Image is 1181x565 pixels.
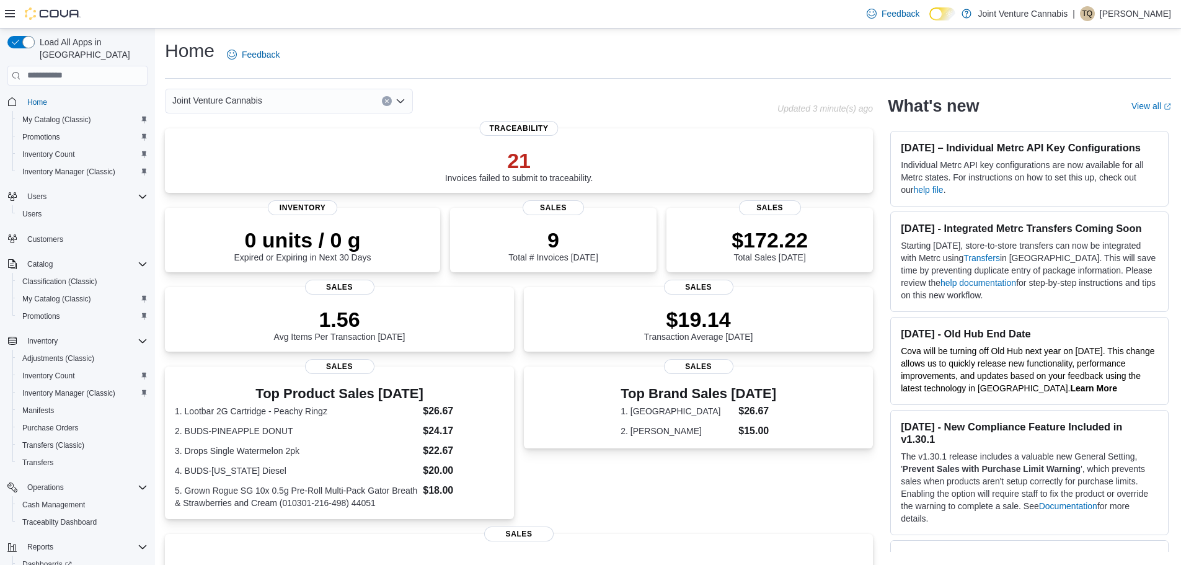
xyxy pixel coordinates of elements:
[17,274,102,289] a: Classification (Classic)
[480,121,559,136] span: Traceability
[17,291,96,306] a: My Catalog (Classic)
[22,423,79,433] span: Purchase Orders
[621,425,733,437] dt: 2. [PERSON_NAME]
[777,104,873,113] p: Updated 3 minute(s) ago
[22,115,91,125] span: My Catalog (Classic)
[22,209,42,219] span: Users
[22,149,75,159] span: Inventory Count
[22,480,69,495] button: Operations
[175,465,418,477] dt: 4. BUDS-[US_STATE] Diesel
[12,454,153,471] button: Transfers
[17,130,65,145] a: Promotions
[22,334,148,349] span: Inventory
[2,93,153,111] button: Home
[913,185,943,195] a: help file
[901,141,1158,154] h3: [DATE] – Individual Metrc API Key Configurations
[17,455,148,470] span: Transfers
[963,253,1000,263] a: Transfers
[27,97,47,107] span: Home
[888,96,979,116] h2: What's new
[17,291,148,306] span: My Catalog (Classic)
[978,6,1068,21] p: Joint Venture Cannabis
[22,232,68,247] a: Customers
[242,48,280,61] span: Feedback
[12,402,153,419] button: Manifests
[423,443,504,458] dd: $22.67
[1071,383,1117,393] strong: Learn More
[2,188,153,205] button: Users
[1131,101,1171,111] a: View allExternal link
[17,207,46,221] a: Users
[2,538,153,556] button: Reports
[17,309,65,324] a: Promotions
[22,94,148,110] span: Home
[901,346,1154,393] span: Cova will be turning off Old Hub next year on [DATE]. This change allows us to quickly release ne...
[12,111,153,128] button: My Catalog (Classic)
[17,368,148,383] span: Inventory Count
[17,455,58,470] a: Transfers
[22,257,58,272] button: Catalog
[165,38,215,63] h1: Home
[17,147,80,162] a: Inventory Count
[17,207,148,221] span: Users
[27,259,53,269] span: Catalog
[12,273,153,290] button: Classification (Classic)
[17,515,102,530] a: Traceabilty Dashboard
[17,497,90,512] a: Cash Management
[423,483,504,498] dd: $18.00
[305,359,374,374] span: Sales
[234,228,371,252] p: 0 units / 0 g
[1100,6,1171,21] p: [PERSON_NAME]
[621,386,776,401] h3: Top Brand Sales [DATE]
[929,20,930,21] span: Dark Mode
[664,359,733,374] span: Sales
[12,419,153,437] button: Purchase Orders
[17,438,148,453] span: Transfers (Classic)
[2,479,153,496] button: Operations
[901,420,1158,445] h3: [DATE] - New Compliance Feature Included in v1.30.1
[17,403,148,418] span: Manifests
[664,280,733,295] span: Sales
[17,164,148,179] span: Inventory Manager (Classic)
[25,7,81,20] img: Cova
[27,542,53,552] span: Reports
[1164,103,1171,110] svg: External link
[17,164,120,179] a: Inventory Manager (Classic)
[17,497,148,512] span: Cash Management
[644,307,753,342] div: Transaction Average [DATE]
[423,404,504,419] dd: $26.67
[22,388,115,398] span: Inventory Manager (Classic)
[901,159,1158,196] p: Individual Metrc API key configurations are now available for all Metrc states. For instructions ...
[12,308,153,325] button: Promotions
[175,484,418,509] dt: 5. Grown Rogue SG 10x 0.5g Pre-Roll Multi-Pack Gator Breath & Strawberries and Cream (010301-216-...
[12,290,153,308] button: My Catalog (Classic)
[445,148,593,173] p: 21
[1082,6,1093,21] span: TQ
[1039,501,1097,511] a: Documentation
[732,228,808,262] div: Total Sales [DATE]
[35,36,148,61] span: Load All Apps in [GEOGRAPHIC_DATA]
[17,368,80,383] a: Inventory Count
[17,438,89,453] a: Transfers (Classic)
[17,112,148,127] span: My Catalog (Classic)
[940,278,1016,288] a: help documentation
[175,445,418,457] dt: 3. Drops Single Watermelon 2pk
[27,336,58,346] span: Inventory
[732,228,808,252] p: $172.22
[12,496,153,514] button: Cash Management
[22,500,85,510] span: Cash Management
[17,351,148,366] span: Adjustments (Classic)
[17,420,148,435] span: Purchase Orders
[508,228,598,262] div: Total # Invoices [DATE]
[22,480,148,495] span: Operations
[929,7,955,20] input: Dark Mode
[2,230,153,248] button: Customers
[17,112,96,127] a: My Catalog (Classic)
[274,307,405,342] div: Avg Items Per Transaction [DATE]
[22,167,115,177] span: Inventory Manager (Classic)
[17,274,148,289] span: Classification (Classic)
[222,42,285,67] a: Feedback
[175,425,418,437] dt: 2. BUDS-PINEAPPLE DONUT
[17,351,99,366] a: Adjustments (Classic)
[382,96,392,106] button: Clear input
